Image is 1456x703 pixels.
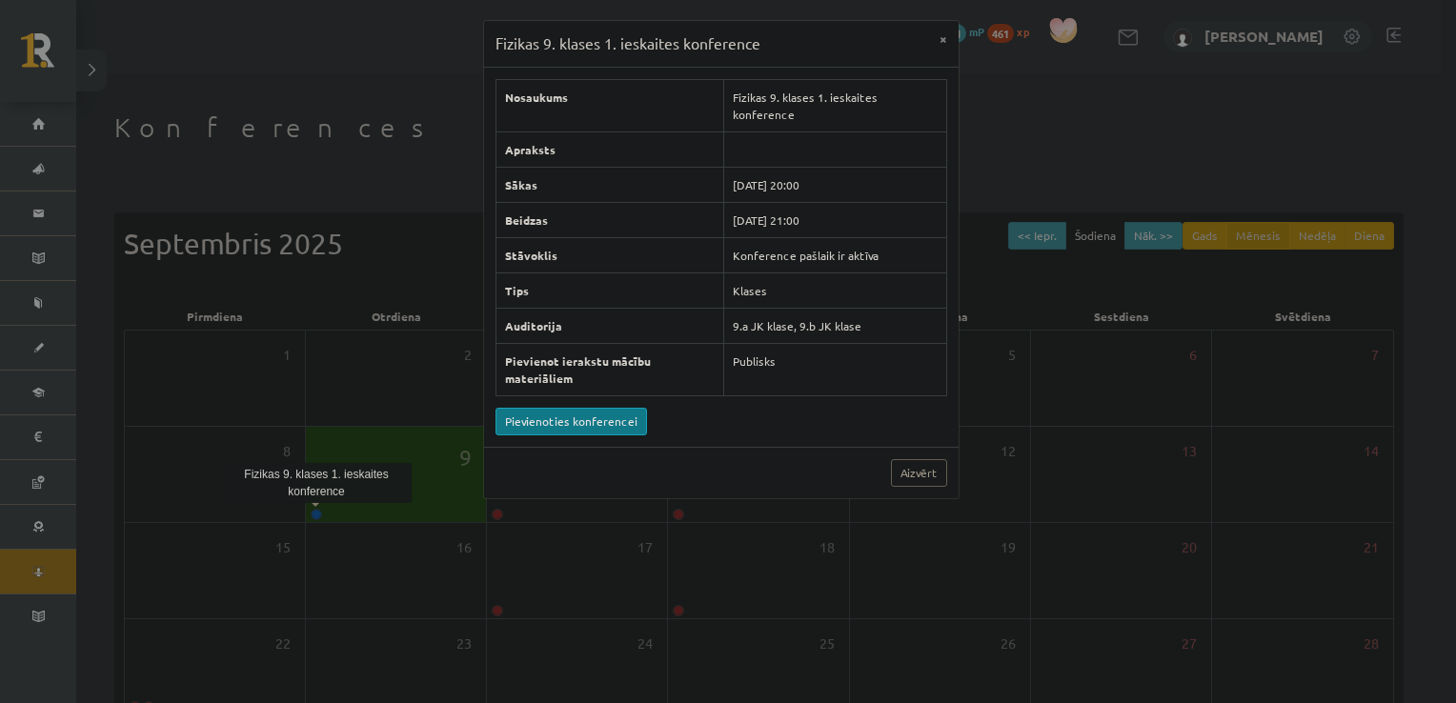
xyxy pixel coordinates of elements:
th: Sākas [495,167,724,202]
th: Pievienot ierakstu mācību materiāliem [495,343,724,395]
th: Auditorija [495,308,724,343]
td: 9.a JK klase, 9.b JK klase [724,308,946,343]
th: Tips [495,272,724,308]
td: Konference pašlaik ir aktīva [724,237,946,272]
div: Fizikas 9. klases 1. ieskaites konference [221,463,412,503]
td: [DATE] 21:00 [724,202,946,237]
th: Beidzas [495,202,724,237]
th: Apraksts [495,131,724,167]
td: Klases [724,272,946,308]
button: × [928,21,959,57]
td: Publisks [724,343,946,395]
th: Stāvoklis [495,237,724,272]
a: Pievienoties konferencei [495,408,647,435]
td: [DATE] 20:00 [724,167,946,202]
h3: Fizikas 9. klases 1. ieskaites konference [495,32,760,55]
td: Fizikas 9. klases 1. ieskaites konference [724,79,946,131]
a: Aizvērt [891,459,947,487]
th: Nosaukums [495,79,724,131]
